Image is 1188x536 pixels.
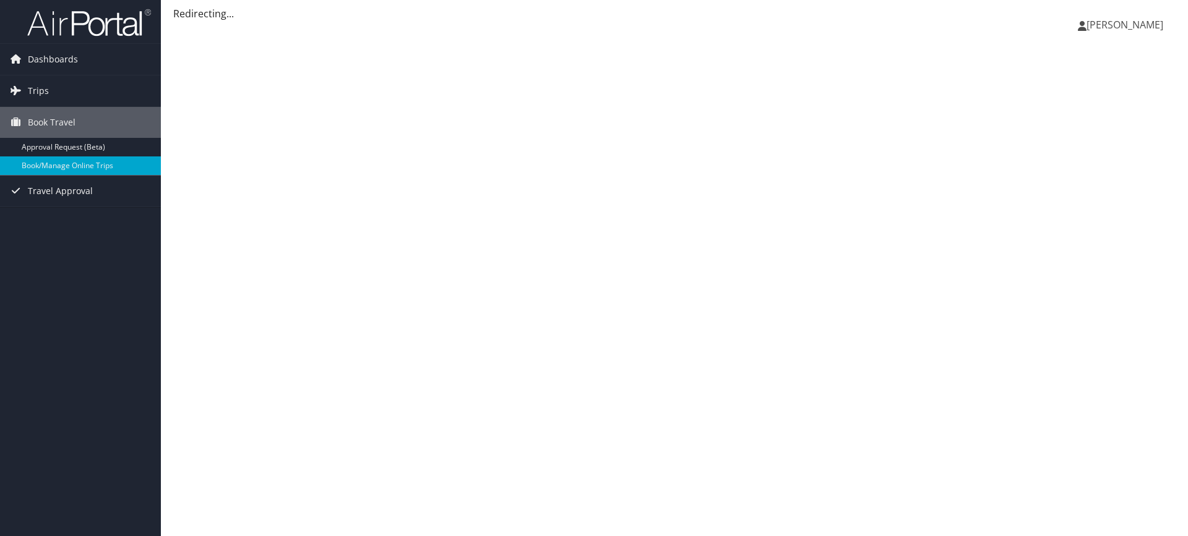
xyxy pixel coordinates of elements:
[1087,18,1163,32] span: [PERSON_NAME]
[173,6,1176,21] div: Redirecting...
[28,107,75,138] span: Book Travel
[27,8,151,37] img: airportal-logo.png
[28,176,93,206] span: Travel Approval
[1078,6,1176,43] a: [PERSON_NAME]
[28,75,49,106] span: Trips
[28,44,78,75] span: Dashboards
